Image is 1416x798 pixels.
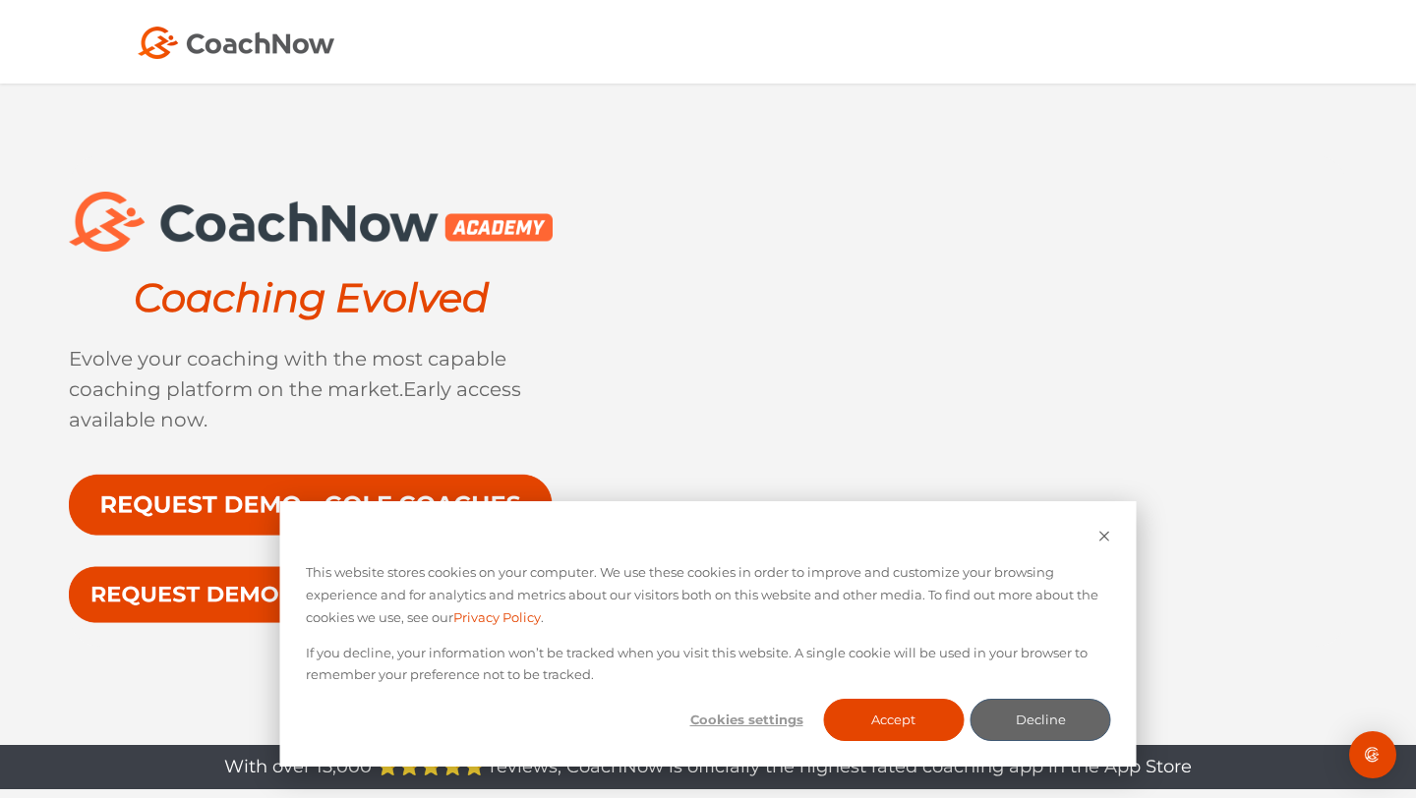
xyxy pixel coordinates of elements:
[280,501,1137,767] div: Cookie banner
[453,606,541,629] a: Privacy Policy
[823,699,964,741] button: Accept
[1349,731,1396,778] div: Open Intercom Messenger
[971,699,1111,741] button: Decline
[1098,527,1111,549] button: Dismiss cookie banner
[306,561,1111,628] p: This website stores cookies on your computer. We use these cookies in order to improve and custom...
[69,377,521,431] span: Early access available now.
[306,642,1111,687] p: If you decline, your information won’t be tracked when you visit this website. A single cookie wi...
[138,27,334,59] img: Coach Now
[69,564,553,626] img: Request a CoachNow Academy Demo for All Other Sports
[69,474,553,537] img: Request a CoachNow Academy Demo for Golf Coaches
[224,756,1192,777] span: With over 15,000 ⭐️⭐️⭐️⭐️⭐️ reviews, CoachNow is officially the highest rated coaching app in the...
[677,699,817,741] button: Cookies settings
[631,193,1347,601] iframe: YouTube video player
